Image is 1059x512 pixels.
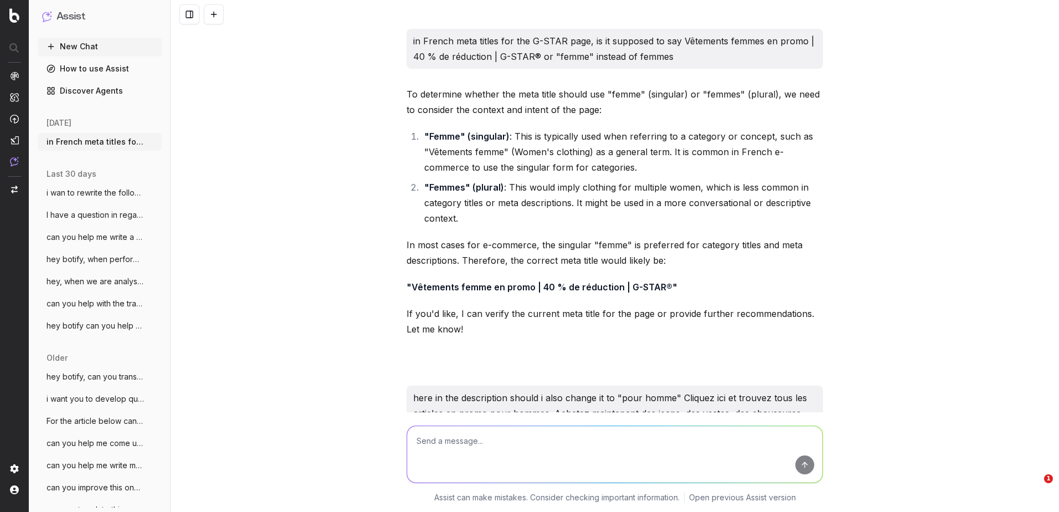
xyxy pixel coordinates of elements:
button: can you help me write meta title and met [38,457,162,474]
img: Studio [10,136,19,145]
span: hey botify, can you translate the follow [47,371,144,382]
button: can you help me come up with a suitable [38,434,162,452]
li: : This is typically used when referring to a category or concept, such as "Vêtements femme" (Wome... [421,129,823,175]
span: For the article below can you come up wi [47,416,144,427]
img: Setting [10,464,19,473]
button: For the article below can you come up wi [38,412,162,430]
strong: "Vêtements femme en promo | 40 % de réduction | G-STAR®" [407,281,677,293]
a: Discover Agents [38,82,162,100]
p: in French meta titles for the G-STAR page, is it supposed to say Vêtements femmes en promo | 40 %... [413,33,816,64]
a: Open previous Assist version [689,492,796,503]
img: Switch project [11,186,18,193]
img: Assist [42,11,52,22]
p: Assist can make mistakes. Consider checking important information. [434,492,680,503]
button: hey botify, can you translate the follow [38,368,162,386]
button: New Chat [38,38,162,55]
span: hey botify can you help me with this fre [47,320,144,331]
span: last 30 days [47,168,96,180]
span: i wan to rewrite the following meta desc [47,187,144,198]
button: hey, when we are analysing meta titles, [38,273,162,290]
button: can you improve this onpage copy text fo [38,479,162,496]
img: Activation [10,114,19,124]
span: hey, when we are analysing meta titles, [47,276,144,287]
button: I have a question in regards to the SEO [38,206,162,224]
span: can you help with the translation of thi [47,298,144,309]
img: My account [10,485,19,494]
p: here in the description should i also change it to "pour homme" Cliquez ici et trouvez tous les a... [413,390,816,437]
button: hey botify can you help me with this fre [38,317,162,335]
span: older [47,352,68,363]
img: Botify logo [9,8,19,23]
span: in French meta titles for the G-STAR pag [47,136,144,147]
span: can you help me write a story related to [47,232,144,243]
span: can you help me write meta title and met [47,460,144,471]
p: In most cases for e-commerce, the singular "femme" is preferred for category titles and meta desc... [407,237,823,268]
img: Intelligence [10,93,19,102]
button: i want you to develop quests for a quiz [38,390,162,408]
span: can you improve this onpage copy text fo [47,482,144,493]
li: : This would imply clothing for multiple women, which is less common in category titles or meta d... [421,180,823,226]
button: Assist [42,9,157,24]
p: If you'd like, I can verify the current meta title for the page or provide further recommendation... [407,306,823,337]
span: i want you to develop quests for a quiz [47,393,144,405]
span: [DATE] [47,117,71,129]
a: How to use Assist [38,60,162,78]
span: I have a question in regards to the SEO [47,209,144,221]
p: To determine whether the meta title should use "femme" (singular) or "femmes" (plural), we need t... [407,86,823,117]
img: Assist [10,157,19,166]
button: can you help with the translation of thi [38,295,162,313]
button: hey botify, when performing a keyword an [38,250,162,268]
iframe: Intercom live chat [1021,474,1048,501]
span: hey botify, when performing a keyword an [47,254,144,265]
h1: Assist [56,9,85,24]
span: 1 [1044,474,1053,483]
button: in French meta titles for the G-STAR pag [38,133,162,151]
button: i wan to rewrite the following meta desc [38,184,162,202]
span: can you help me come up with a suitable [47,438,144,449]
strong: "Femmes" (plural) [424,182,504,193]
strong: "Femme" (singular) [424,131,510,142]
button: can you help me write a story related to [38,228,162,246]
img: Analytics [10,71,19,80]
